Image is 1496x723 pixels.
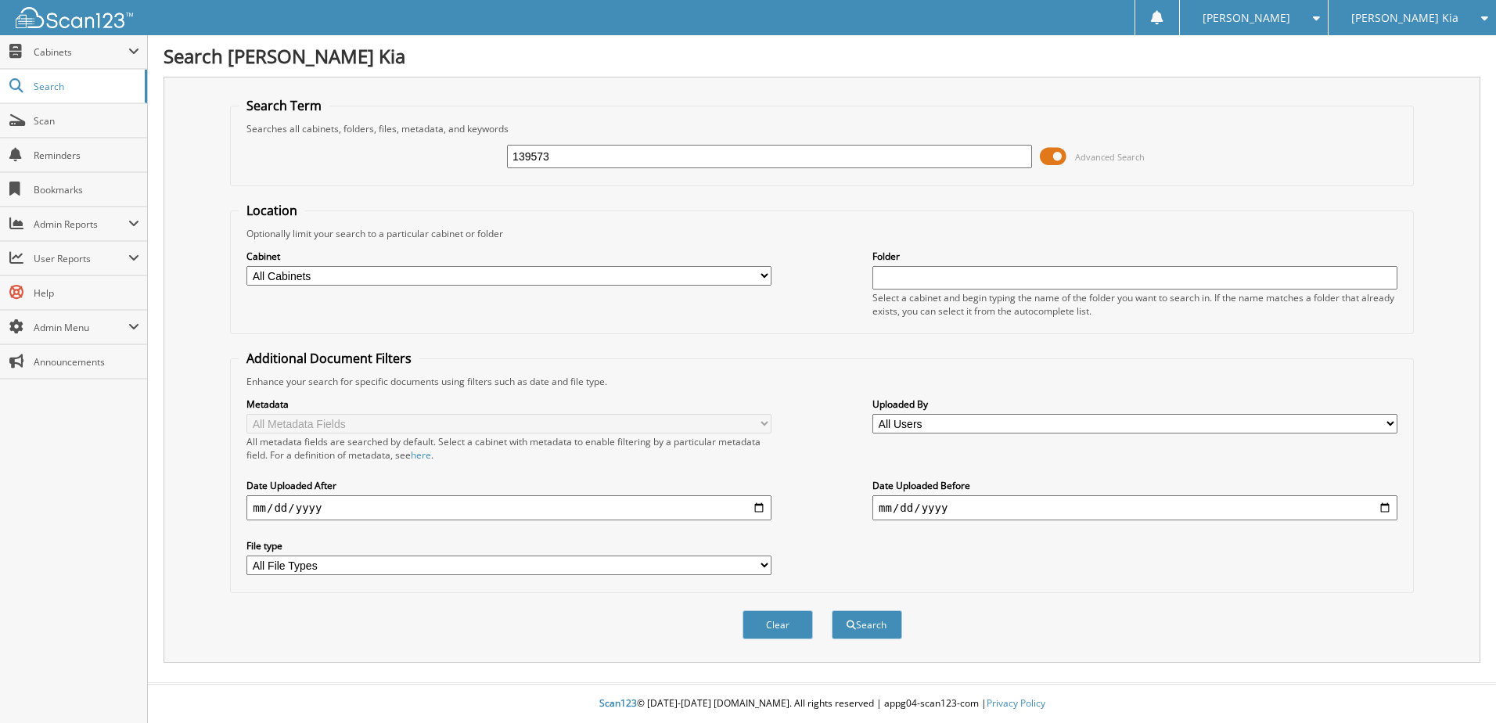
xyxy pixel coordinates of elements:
[1351,13,1458,23] span: [PERSON_NAME] Kia
[872,479,1397,492] label: Date Uploaded Before
[832,610,902,639] button: Search
[34,80,137,93] span: Search
[872,495,1397,520] input: end
[34,286,139,300] span: Help
[34,183,139,196] span: Bookmarks
[148,685,1496,723] div: © [DATE]-[DATE] [DOMAIN_NAME]. All rights reserved | appg04-scan123-com |
[34,252,128,265] span: User Reports
[239,375,1405,388] div: Enhance your search for specific documents using filters such as date and file type.
[599,696,637,710] span: Scan123
[34,114,139,128] span: Scan
[34,355,139,369] span: Announcements
[246,435,771,462] div: All metadata fields are searched by default. Select a cabinet with metadata to enable filtering b...
[1203,13,1290,23] span: [PERSON_NAME]
[411,448,431,462] a: here
[34,45,128,59] span: Cabinets
[246,397,771,411] label: Metadata
[164,43,1480,69] h1: Search [PERSON_NAME] Kia
[246,479,771,492] label: Date Uploaded After
[246,539,771,552] label: File type
[743,610,813,639] button: Clear
[34,218,128,231] span: Admin Reports
[872,291,1397,318] div: Select a cabinet and begin typing the name of the folder you want to search in. If the name match...
[872,397,1397,411] label: Uploaded By
[246,250,771,263] label: Cabinet
[987,696,1045,710] a: Privacy Policy
[1418,648,1496,723] iframe: Chat Widget
[34,321,128,334] span: Admin Menu
[1075,151,1145,163] span: Advanced Search
[34,149,139,162] span: Reminders
[872,250,1397,263] label: Folder
[239,122,1405,135] div: Searches all cabinets, folders, files, metadata, and keywords
[16,7,133,28] img: scan123-logo-white.svg
[239,97,329,114] legend: Search Term
[239,350,419,367] legend: Additional Document Filters
[239,202,305,219] legend: Location
[239,227,1405,240] div: Optionally limit your search to a particular cabinet or folder
[246,495,771,520] input: start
